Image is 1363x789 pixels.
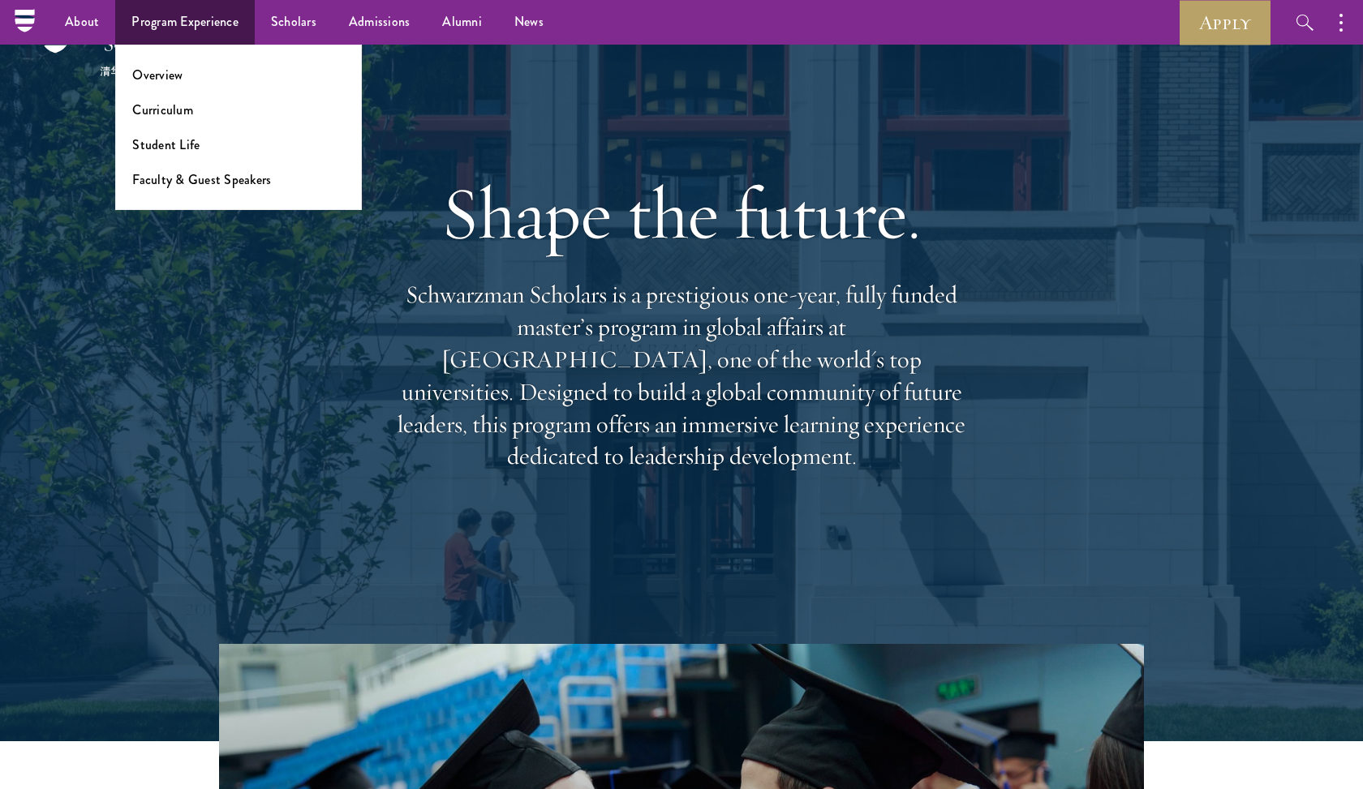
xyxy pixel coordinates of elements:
[389,168,974,259] h1: Shape the future.
[389,279,974,473] p: Schwarzman Scholars is a prestigious one-year, fully funded master’s program in global affairs at...
[41,19,211,76] img: Schwarzman Scholars
[132,66,183,84] a: Overview
[132,101,193,119] a: Curriculum
[132,170,271,189] a: Faculty & Guest Speakers
[132,135,200,154] a: Student Life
